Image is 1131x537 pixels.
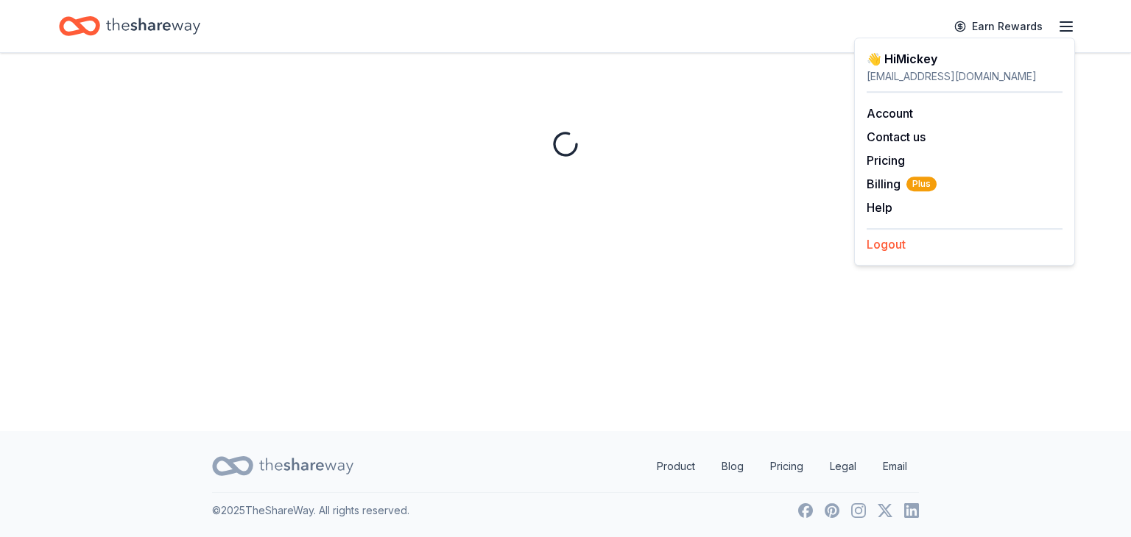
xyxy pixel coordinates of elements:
[867,175,937,193] button: BillingPlus
[867,199,892,216] button: Help
[867,50,1063,68] div: 👋 Hi Mickey
[906,177,937,191] span: Plus
[59,9,200,43] a: Home
[867,175,937,193] span: Billing
[867,106,913,121] a: Account
[212,502,409,519] p: © 2025 TheShareWay. All rights reserved.
[871,452,919,481] a: Email
[818,452,868,481] a: Legal
[867,128,926,146] button: Contact us
[758,452,815,481] a: Pricing
[710,452,755,481] a: Blog
[945,13,1051,40] a: Earn Rewards
[645,452,707,481] a: Product
[867,68,1063,85] div: [EMAIL_ADDRESS][DOMAIN_NAME]
[867,235,906,253] button: Logout
[867,153,905,168] a: Pricing
[645,452,919,481] nav: quick links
